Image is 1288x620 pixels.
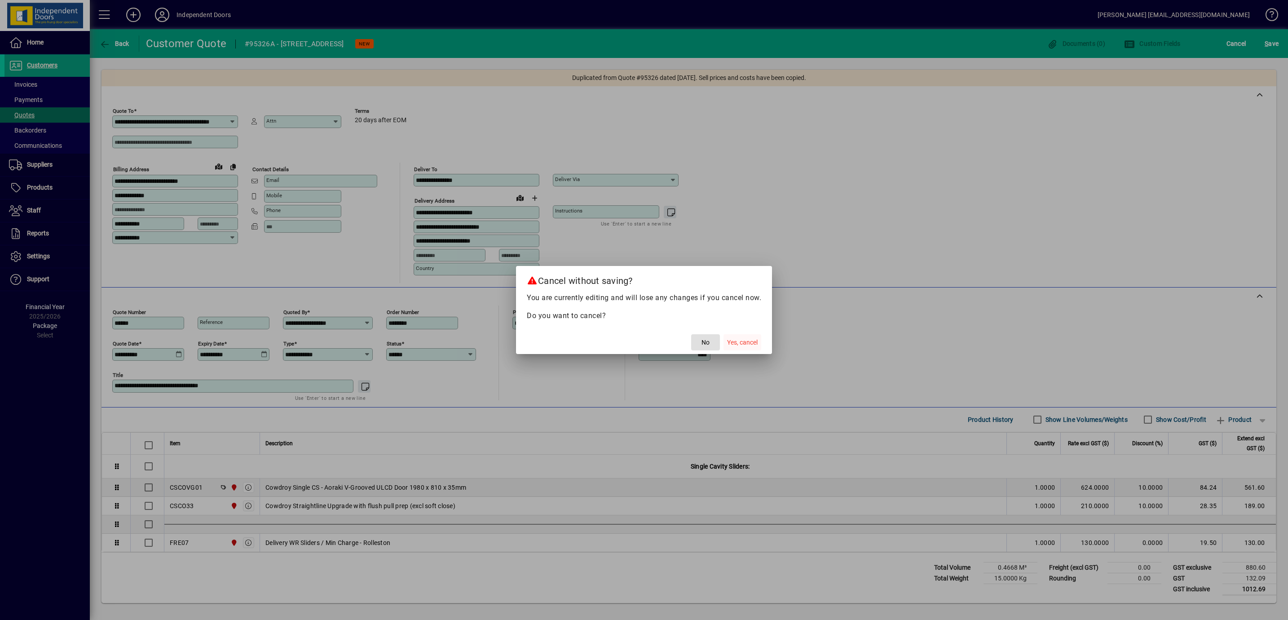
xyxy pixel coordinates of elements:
button: Yes, cancel [723,334,761,350]
span: Yes, cancel [727,338,758,347]
p: Do you want to cancel? [527,310,761,321]
p: You are currently editing and will lose any changes if you cancel now. [527,292,761,303]
h2: Cancel without saving? [516,266,772,292]
button: No [691,334,720,350]
span: No [701,338,710,347]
